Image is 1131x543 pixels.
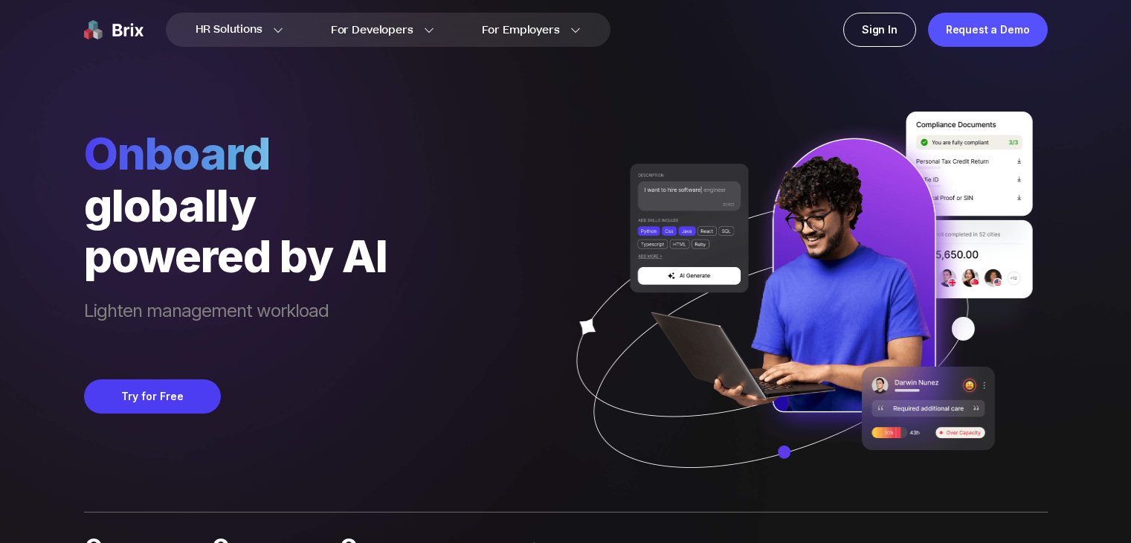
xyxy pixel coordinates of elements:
div: globally [84,180,387,231]
span: HR Solutions [196,18,262,42]
img: ai generate [550,112,1048,512]
span: For Developers [331,22,413,38]
a: Sign In [843,13,916,47]
div: powered by AI [84,231,387,281]
button: Try for Free [84,379,221,414]
span: For Employers [482,22,560,38]
span: Lighten management workload [84,299,387,350]
a: Request a Demo [928,13,1048,47]
span: Onboard [84,126,387,180]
